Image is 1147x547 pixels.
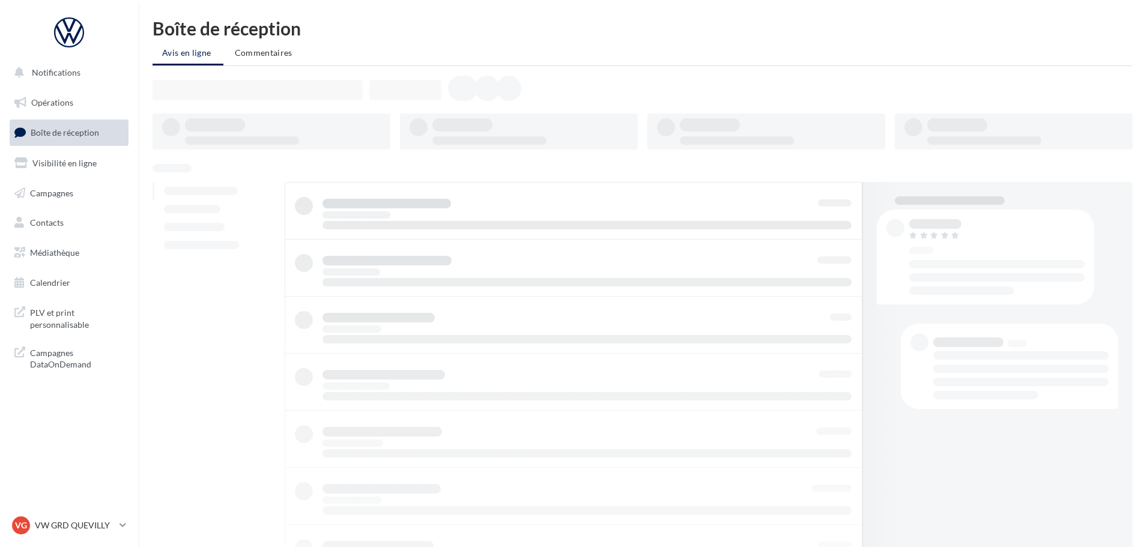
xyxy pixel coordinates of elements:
[31,127,99,138] span: Boîte de réception
[31,97,73,107] span: Opérations
[7,300,131,335] a: PLV et print personnalisable
[10,514,129,537] a: VG VW GRD QUEVILLY
[7,340,131,375] a: Campagnes DataOnDemand
[7,119,131,145] a: Boîte de réception
[30,277,70,288] span: Calendrier
[7,60,126,85] button: Notifications
[153,19,1133,37] div: Boîte de réception
[7,240,131,265] a: Médiathèque
[7,210,131,235] a: Contacts
[7,181,131,206] a: Campagnes
[30,345,124,370] span: Campagnes DataOnDemand
[7,151,131,176] a: Visibilité en ligne
[7,270,131,295] a: Calendrier
[30,217,64,228] span: Contacts
[30,304,124,330] span: PLV et print personnalisable
[35,519,115,531] p: VW GRD QUEVILLY
[32,158,97,168] span: Visibilité en ligne
[15,519,27,531] span: VG
[32,67,80,77] span: Notifications
[30,247,79,258] span: Médiathèque
[235,47,292,58] span: Commentaires
[30,187,73,198] span: Campagnes
[7,90,131,115] a: Opérations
